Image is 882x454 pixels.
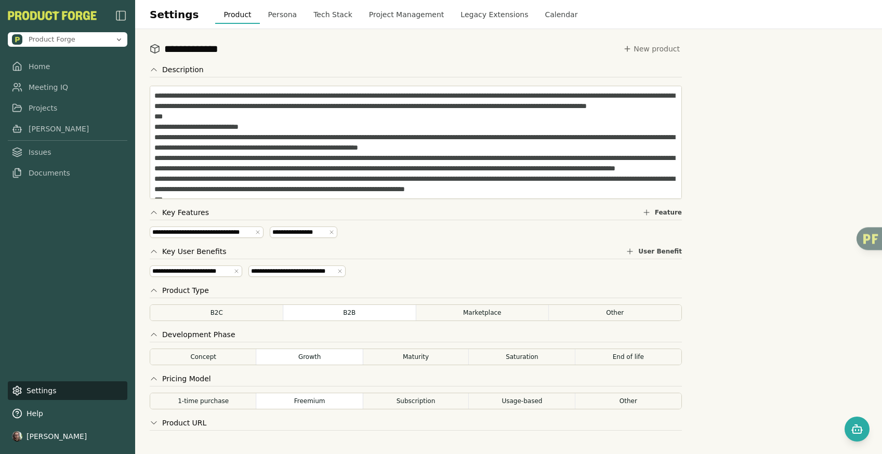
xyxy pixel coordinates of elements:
button: Remove tag [233,268,240,274]
button: Remove tag [328,229,335,235]
a: Projects [8,99,127,117]
button: Description [150,64,204,75]
a: Settings [8,381,127,400]
button: Remove tag [337,268,343,274]
button: Open chat [845,417,870,442]
button: Other [575,393,682,409]
button: Calendar [536,5,586,24]
button: Subscription [362,393,469,409]
a: [PERSON_NAME] [8,119,127,138]
img: Product Forge [8,11,97,20]
button: Key User Benefits [150,246,227,257]
img: sidebar [115,9,127,22]
span: Product Forge [29,35,75,44]
button: Help [8,404,127,423]
button: Concept [150,349,257,365]
a: Meeting IQ [8,78,127,97]
button: PF-Logo [8,11,97,20]
button: Key Features [150,207,209,218]
button: Saturation [468,349,575,365]
button: Feature [642,207,682,218]
button: Product URL [150,418,206,428]
h1: Settings [150,7,199,22]
button: Project Management [361,5,453,24]
button: Product Type [150,285,209,296]
button: Development Phase [150,329,235,340]
button: Product [215,5,259,24]
button: End of life [575,349,682,365]
button: [PERSON_NAME] [8,427,127,446]
button: Tech Stack [305,5,361,24]
button: Persona [260,5,306,24]
a: Issues [8,143,127,162]
button: Other [548,304,682,321]
button: User Benefit [626,246,682,257]
button: Maturity [362,349,469,365]
button: New product [621,42,682,56]
a: Documents [8,164,127,182]
button: 1-time purchase [150,393,257,409]
img: profile [12,431,22,442]
button: Growth [256,349,363,365]
a: Home [8,57,127,76]
span: User Benefit [638,247,682,256]
button: Pricing Model [150,373,211,384]
button: Marketplace [415,304,549,321]
img: Product Forge [12,34,22,45]
button: B2C [150,304,284,321]
button: Legacy Extensions [452,5,536,24]
button: Freemium [256,393,363,409]
button: Open organization switcher [8,32,127,47]
button: Remove tag [255,229,261,235]
button: B2B [283,304,417,321]
span: Feature [655,208,682,217]
button: Usage-based [468,393,575,409]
